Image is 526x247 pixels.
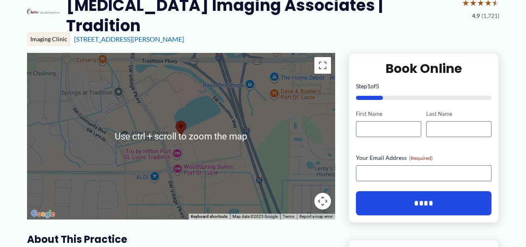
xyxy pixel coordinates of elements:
span: 4.9 [472,10,480,21]
a: Open this area in Google Maps (opens a new window) [29,209,57,220]
button: Map camera controls [314,193,331,210]
span: 5 [376,82,379,90]
img: Google [29,209,57,220]
button: Keyboard shortcuts [191,214,227,220]
h2: Book Online [356,60,492,77]
span: (Required) [409,155,433,161]
span: Map data ©2025 Google [232,214,278,219]
label: Last Name [426,110,491,118]
a: Terms (opens in new tab) [283,214,294,219]
label: First Name [356,110,421,118]
span: 1 [367,82,370,90]
h3: About this practice [27,233,335,246]
a: [STREET_ADDRESS][PERSON_NAME] [74,35,184,43]
label: Your Email Address [356,154,492,162]
div: Imaging Clinic [27,32,71,46]
span: (1,721) [482,10,499,21]
p: Step of [356,83,492,89]
a: Report a map error [299,214,333,219]
button: Toggle fullscreen view [314,57,331,74]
